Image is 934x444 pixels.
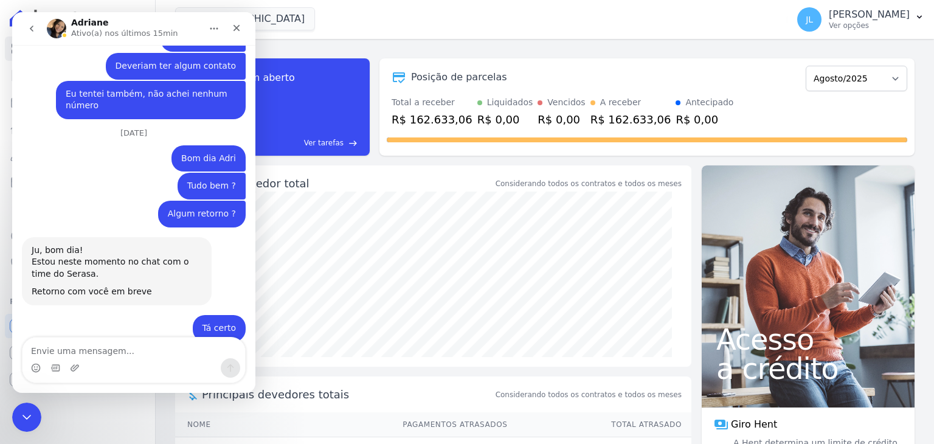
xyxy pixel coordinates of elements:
textarea: Envie uma mensagem... [10,325,233,346]
div: Juliany diz… [10,189,233,225]
p: [PERSON_NAME] [829,9,910,21]
div: Ju, bom dia!Estou neste momento no chat com o time do Serasa.Retorno com você em breve [10,225,199,293]
div: Eu tentei também, não achei nenhum número [54,76,224,100]
div: Bom dia Adri [159,133,233,160]
div: Tá certo [181,303,233,330]
a: Minha Carteira [5,170,150,195]
button: Selecionador de GIF [38,351,48,361]
a: Parcelas [5,90,150,114]
a: Negativação [5,251,150,275]
th: Total Atrasado [508,412,691,437]
a: Visão Geral [5,36,150,61]
iframe: Intercom live chat [12,12,255,393]
div: R$ 0,00 [477,111,533,128]
a: Recebíveis [5,314,150,338]
span: Acesso [716,325,900,354]
div: Adriane diz… [10,225,233,303]
span: a crédito [716,354,900,383]
div: Retorno com você em breve [19,274,190,286]
a: Crédito [5,224,150,248]
div: Saldo devedor total [202,175,493,192]
div: Tudo bem ? [175,168,224,180]
div: R$ 0,00 [538,111,585,128]
th: Nome [175,412,268,437]
div: Algum retorno ? [146,189,233,215]
div: Liquidados [487,96,533,109]
div: Tá certo [190,310,224,322]
div: Bom dia Adri [169,140,224,153]
a: Lotes [5,117,150,141]
span: Giro Hent [731,417,777,432]
div: Juliany diz… [10,69,233,117]
a: Contratos [5,63,150,88]
a: Transferências [5,197,150,221]
div: Juliany diz… [10,161,233,189]
button: Upload do anexo [58,351,67,361]
div: Total a receber [392,96,472,109]
div: Algum retorno ? [156,196,224,208]
a: Ver tarefas east [248,137,358,148]
a: Conta Hent [5,341,150,365]
span: east [348,139,358,148]
div: Juliany diz… [10,303,233,339]
div: Ju, bom dia! [19,232,190,245]
div: Plataformas [10,294,145,309]
button: Início [190,5,213,28]
button: Selecionador de Emoji [19,351,29,361]
div: Eu tentei também, não achei nenhum número [44,69,233,107]
div: Estou neste momento no chat com o time do Serasa. [19,244,190,268]
div: [DATE] [10,117,233,133]
span: Ver tarefas [304,137,344,148]
div: Vencidos [547,96,585,109]
p: Ver opções [829,21,910,30]
button: [GEOGRAPHIC_DATA] [175,7,315,30]
div: Deveriam ter algum contato [103,48,224,60]
div: Antecipado [685,96,733,109]
a: Clientes [5,144,150,168]
div: Posição de parcelas [411,70,507,85]
div: R$ 162.633,06 [590,111,671,128]
div: R$ 162.633,06 [392,111,472,128]
span: Considerando todos os contratos e todos os meses [496,389,682,400]
div: Juliany diz… [10,133,233,161]
th: Pagamentos Atrasados [268,412,508,437]
div: Juliany diz… [10,41,233,69]
div: Deveriam ter algum contato [94,41,234,68]
div: A receber [600,96,642,109]
div: Considerando todos os contratos e todos os meses [496,178,682,189]
p: Ativo(a) nos últimos 15min [59,15,166,27]
span: JL [806,15,813,24]
div: Fechar [213,5,235,27]
span: Principais devedores totais [202,386,493,403]
button: Enviar uma mensagem [209,346,228,366]
iframe: Intercom live chat [12,403,41,432]
div: Tudo bem ? [165,161,233,187]
button: JL [PERSON_NAME] Ver opções [787,2,934,36]
div: R$ 0,00 [676,111,733,128]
